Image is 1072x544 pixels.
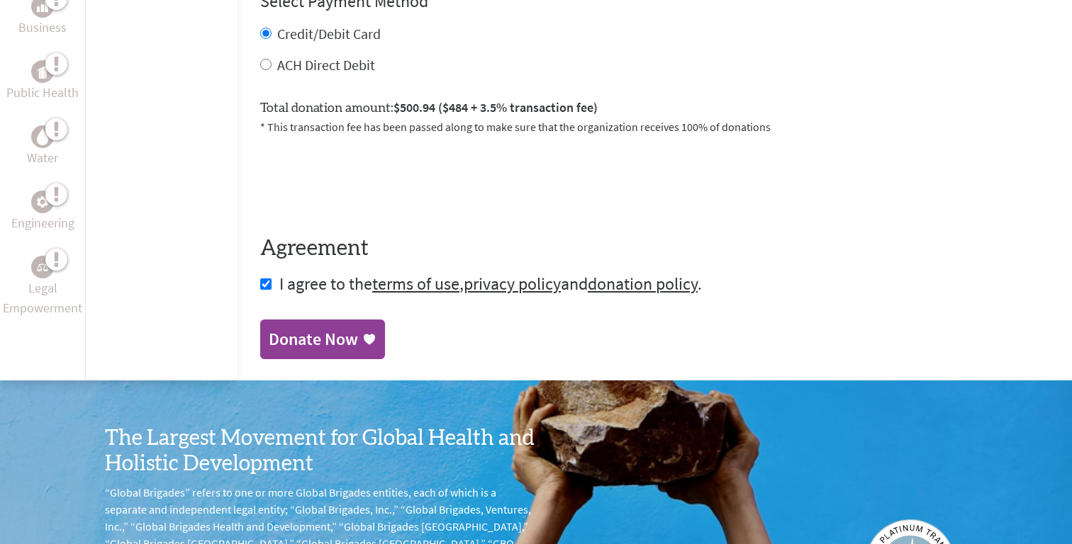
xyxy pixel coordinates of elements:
[260,152,476,208] iframe: reCAPTCHA
[31,60,54,83] div: Public Health
[11,191,74,233] a: EngineeringEngineering
[37,263,48,271] img: Legal Empowerment
[27,148,58,168] p: Water
[31,256,54,278] div: Legal Empowerment
[372,273,459,295] a: terms of use
[37,128,48,144] img: Water
[31,191,54,213] div: Engineering
[37,195,48,207] img: Engineering
[27,125,58,168] a: WaterWater
[3,256,82,318] a: Legal EmpowermentLegal Empowerment
[277,56,375,74] label: ACH Direct Debit
[269,328,358,351] div: Donate Now
[260,118,1049,135] p: * This transaction fee has been passed along to make sure that the organization receives 100% of ...
[279,273,702,295] span: I agree to the , and .
[464,273,561,295] a: privacy policy
[588,273,698,295] a: donation policy
[18,18,67,38] p: Business
[260,319,385,359] a: Donate Now
[6,60,79,103] a: Public HealthPublic Health
[260,98,598,118] label: Total donation amount:
[393,99,598,115] span: $500.94 ($484 + 3.5% transaction fee)
[37,1,48,12] img: Business
[31,125,54,148] div: Water
[277,25,381,42] label: Credit/Debit Card
[11,213,74,233] p: Engineering
[6,83,79,103] p: Public Health
[105,426,536,477] h3: The Largest Movement for Global Health and Holistic Development
[260,236,1049,261] h4: Agreement
[3,278,82,318] p: Legal Empowerment
[37,64,48,79] img: Public Health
